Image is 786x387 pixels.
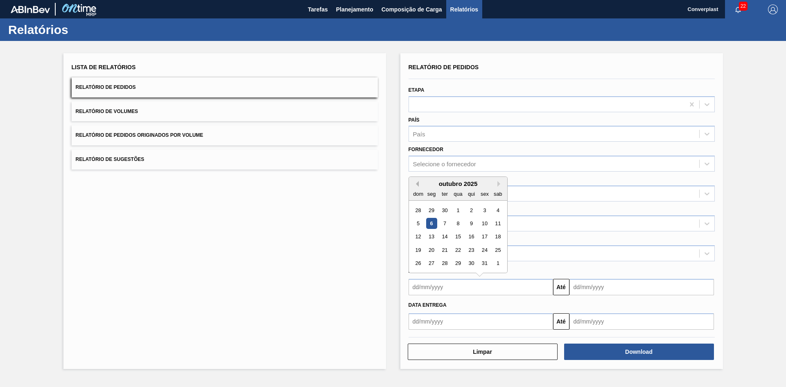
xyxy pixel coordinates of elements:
span: Relatórios [450,5,478,14]
div: Choose terça-feira, 21 de outubro de 2025 [439,244,450,256]
div: ter [439,188,450,199]
div: Choose quarta-feira, 22 de outubro de 2025 [452,244,463,256]
span: Planejamento [336,5,373,14]
div: Choose domingo, 12 de outubro de 2025 [413,231,424,242]
div: Choose sábado, 4 de outubro de 2025 [492,205,503,216]
button: Relatório de Sugestões [72,149,378,170]
span: Lista de Relatórios [72,64,136,70]
button: Next Month [497,181,503,187]
div: Choose quarta-feira, 15 de outubro de 2025 [452,231,463,242]
button: Até [553,279,569,295]
div: Choose domingo, 5 de outubro de 2025 [413,218,424,229]
span: Relatório de Pedidos [76,84,136,90]
input: dd/mm/yyyy [569,279,714,295]
button: Download [564,344,714,360]
div: Choose segunda-feira, 27 de outubro de 2025 [426,258,437,269]
span: Relatório de Pedidos [409,64,479,70]
div: Choose sexta-feira, 24 de outubro de 2025 [479,244,490,256]
div: Choose domingo, 28 de setembro de 2025 [413,205,424,216]
div: Choose sábado, 18 de outubro de 2025 [492,231,503,242]
div: Choose quinta-feira, 9 de outubro de 2025 [465,218,477,229]
div: sab [492,188,503,199]
span: Relatório de Volumes [76,109,138,114]
div: month 2025-10 [411,204,504,270]
div: Choose sábado, 25 de outubro de 2025 [492,244,503,256]
div: Choose segunda-feira, 13 de outubro de 2025 [426,231,437,242]
div: Choose sexta-feira, 17 de outubro de 2025 [479,231,490,242]
div: seg [426,188,437,199]
div: dom [413,188,424,199]
input: dd/mm/yyyy [569,313,714,330]
div: Choose quinta-feira, 16 de outubro de 2025 [465,231,477,242]
div: Choose quarta-feira, 1 de outubro de 2025 [452,205,463,216]
span: 22 [739,2,748,11]
div: Selecione o fornecedor [413,161,476,167]
div: Choose sexta-feira, 31 de outubro de 2025 [479,258,490,269]
span: Tarefas [308,5,328,14]
div: Choose segunda-feira, 20 de outubro de 2025 [426,244,437,256]
img: TNhmsLtSVTkK8tSr43FrP2fwEKptu5GPRR3wAAAABJRU5ErkJggg== [11,6,50,13]
div: Choose quinta-feira, 30 de outubro de 2025 [465,258,477,269]
label: Etapa [409,87,425,93]
button: Relatório de Pedidos Originados por Volume [72,125,378,145]
button: Relatório de Pedidos [72,77,378,97]
button: Limpar [408,344,558,360]
div: Choose terça-feira, 14 de outubro de 2025 [439,231,450,242]
button: Previous Month [413,181,419,187]
div: Choose quarta-feira, 8 de outubro de 2025 [452,218,463,229]
div: Choose quinta-feira, 23 de outubro de 2025 [465,244,477,256]
button: Notificações [725,4,751,15]
div: País [413,131,425,138]
div: Choose segunda-feira, 6 de outubro de 2025 [426,218,437,229]
label: País [409,117,420,123]
div: Choose sábado, 11 de outubro de 2025 [492,218,503,229]
div: Choose sexta-feira, 10 de outubro de 2025 [479,218,490,229]
span: Composição de Carga [382,5,442,14]
div: Choose terça-feira, 28 de outubro de 2025 [439,258,450,269]
div: Choose sábado, 1 de novembro de 2025 [492,258,503,269]
div: sex [479,188,490,199]
div: qua [452,188,463,199]
div: Choose domingo, 26 de outubro de 2025 [413,258,424,269]
div: Choose terça-feira, 30 de setembro de 2025 [439,205,450,216]
label: Fornecedor [409,147,443,152]
button: Relatório de Volumes [72,102,378,122]
input: dd/mm/yyyy [409,279,553,295]
div: Choose domingo, 19 de outubro de 2025 [413,244,424,256]
img: Logout [768,5,778,14]
div: Choose segunda-feira, 29 de setembro de 2025 [426,205,437,216]
button: Até [553,313,569,330]
div: outubro 2025 [409,180,507,187]
h1: Relatórios [8,25,154,34]
div: Choose terça-feira, 7 de outubro de 2025 [439,218,450,229]
div: qui [465,188,477,199]
span: Data Entrega [409,302,447,308]
div: Choose sexta-feira, 3 de outubro de 2025 [479,205,490,216]
span: Relatório de Pedidos Originados por Volume [76,132,203,138]
span: Relatório de Sugestões [76,156,145,162]
input: dd/mm/yyyy [409,313,553,330]
div: Choose quarta-feira, 29 de outubro de 2025 [452,258,463,269]
div: Choose quinta-feira, 2 de outubro de 2025 [465,205,477,216]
